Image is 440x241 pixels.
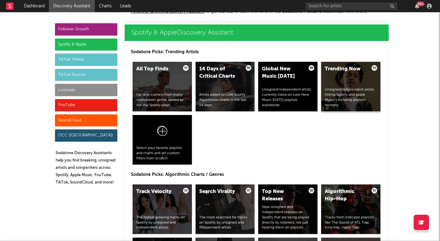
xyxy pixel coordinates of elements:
p: Sodatone Discovery Assistants help you find breaking, unsigned artists and songwriters across Spo... [56,150,117,186]
div: SoundCloud [55,114,117,127]
a: Trending NowUnsigned/independent artists hitting Spotify and Apple Music’s trending playlists rec... [321,62,380,111]
div: Spotify & Apple [55,39,117,51]
div: Search Virality [199,188,241,195]
a: Global New Music [DATE]Unsigned/independent artists currently listed on core New Music [DATE] pla... [258,62,317,111]
a: Algorithmic Hip-HopTracks from indicator playlists like The Sound of ATL Trap, Emo Rap, Vapor Trap [321,184,380,234]
div: Track Velocity [136,188,178,195]
div: YouTube [55,99,117,111]
div: Trending Now [325,65,366,73]
div: Unsigned/independent artists hitting Spotify and Apple Music’s trending playlists recently. [325,87,377,108]
div: The fastest growing tracks on Spotify by unsigned and independent artists. [136,215,188,230]
div: Select your favorite playlists and charts and set custom filters from scratch. [136,146,188,161]
a: Search ViralityThe most searched for tracks on Spotify by unsigned and independent artists. [196,184,255,234]
div: The most searched for tracks on Spotify by unsigned and independent artists. [199,215,251,230]
div: Tracks from indicator playlists like The Sound of ATL Trap, Emo Rap, Vapor Trap [325,215,377,230]
a: All Top FindsUp-and-comers from every mainstream genre, sorted by last day Spotify plays. [133,62,192,111]
div: TikTok Videos [55,54,117,66]
div: 14 Days of Critical Charts [199,65,241,80]
a: Track VelocityThe fastest growing tracks on Spotify by unsigned and independent artists. [133,184,192,234]
div: OCC ([GEOGRAPHIC_DATA]) [55,129,117,142]
a: Follower GrowthDiscovery Assistant [131,9,204,14]
div: Follower Growth [55,23,117,35]
button: 99+ [415,4,419,9]
div: Global New Music [DATE] [262,65,303,80]
div: TikTok Sounds [55,69,117,81]
div: Up-and-comers from every mainstream genre, sorted by last day Spotify plays. [136,92,188,108]
p: Sodatone Picks: Trending Artists [131,48,383,56]
span: Sodatone Picks [283,9,314,14]
div: New unsigned and independent releases on Spotify that are being played directly by listeners, not... [262,205,314,230]
div: Luminate [55,84,117,96]
a: Select your favorite playlists and charts and set custom filters from scratch. [133,115,192,165]
a: 14 Days of Critical ChartsArtists added to core Spotify Algorithmic charts in the last 14 days. [196,62,255,111]
a: Top New ReleasesNew unsigned and independent releases on Spotify that are being played directly b... [258,184,317,234]
div: All Top Finds [136,65,178,73]
div: Artists added to core Spotify Algorithmic charts in the last 14 days. [199,92,251,108]
div: Top New Releases [262,188,303,203]
div: Algorithmic Hip-Hop [325,188,366,203]
div: 99 + [417,2,424,6]
p: Sodatone Picks: Algorithmic Charts / Genres [131,171,383,178]
a: Spotify & AppleDiscovery Assistant [125,24,389,41]
div: Unsigned/independent artists currently listed on core New Music [DATE] playlists worldwide. [262,87,314,108]
input: Search for artists [306,2,397,10]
